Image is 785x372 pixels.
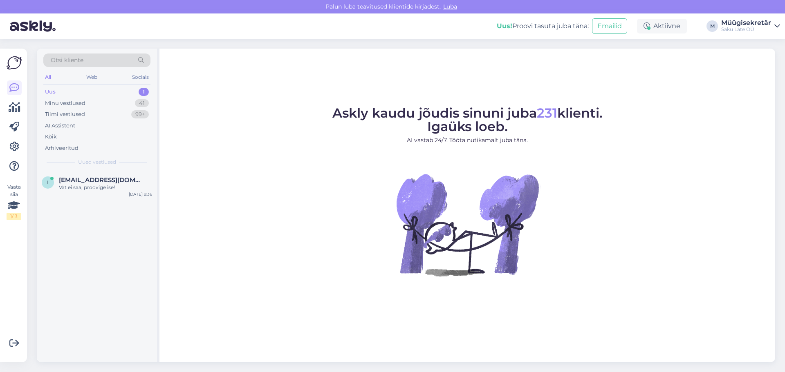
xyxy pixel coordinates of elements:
[85,72,99,82] div: Web
[45,133,57,141] div: Kõik
[332,136,603,145] p: AI vastab 24/7. Tööta nutikamalt juba täna.
[394,151,541,298] img: No Chat active
[721,26,771,33] div: Saku Läte OÜ
[7,183,21,220] div: Vaata siia
[78,158,116,166] span: Uued vestlused
[706,20,718,32] div: M
[441,3,460,10] span: Luba
[7,213,21,220] div: 1 / 3
[332,105,603,134] span: Askly kaudu jõudis sinuni juba klienti. Igaüks loeb.
[721,20,771,26] div: Müügisekretär
[129,191,152,197] div: [DATE] 9:36
[592,18,627,34] button: Emailid
[45,144,78,152] div: Arhiveeritud
[7,55,22,71] img: Askly Logo
[497,22,512,30] b: Uus!
[130,72,150,82] div: Socials
[131,110,149,118] div: 99+
[45,122,75,130] div: AI Assistent
[47,179,49,185] span: l
[497,21,589,31] div: Proovi tasuta juba täna:
[537,105,557,121] span: 231
[135,99,149,107] div: 41
[637,19,687,33] div: Aktiivne
[721,20,780,33] a: MüügisekretärSaku Läte OÜ
[45,88,56,96] div: Uus
[51,56,83,65] span: Otsi kliente
[139,88,149,96] div: 1
[59,176,144,184] span: ladu@plastor.ee
[59,184,152,191] div: Vat ei saa, proovige ise!
[45,99,85,107] div: Minu vestlused
[45,110,85,118] div: Tiimi vestlused
[43,72,53,82] div: All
